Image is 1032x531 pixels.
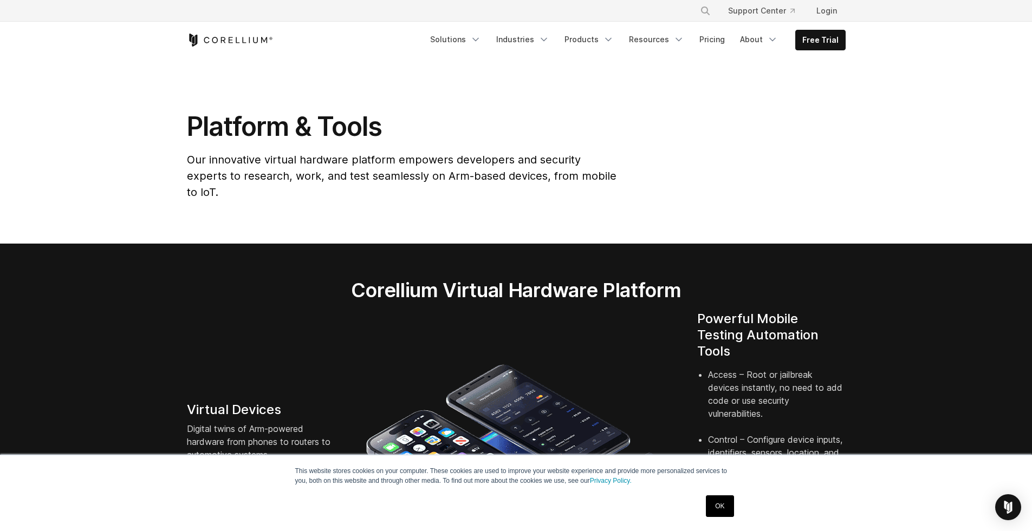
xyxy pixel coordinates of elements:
a: Resources [622,30,691,49]
button: Search [696,1,715,21]
a: Corellium Home [187,34,273,47]
a: Free Trial [796,30,845,50]
a: About [734,30,784,49]
div: Navigation Menu [687,1,846,21]
h4: Powerful Mobile Testing Automation Tools [697,311,846,359]
li: Access – Root or jailbreak devices instantly, no need to add code or use security vulnerabilities. [708,368,846,433]
h1: Platform & Tools [187,110,619,143]
a: Pricing [693,30,731,49]
span: Our innovative virtual hardware platform empowers developers and security experts to research, wo... [187,153,616,199]
h2: Corellium Virtual Hardware Platform [300,278,732,302]
a: Solutions [424,30,488,49]
div: Navigation Menu [424,30,846,50]
a: Support Center [719,1,803,21]
p: This website stores cookies on your computer. These cookies are used to improve your website expe... [295,466,737,486]
a: OK [706,495,734,517]
h4: Virtual Devices [187,402,335,418]
a: Login [808,1,846,21]
a: Products [558,30,620,49]
div: Open Intercom Messenger [995,494,1021,520]
a: Industries [490,30,556,49]
li: Control – Configure device inputs, identifiers, sensors, location, and environment. [708,433,846,485]
a: Privacy Policy. [590,477,632,484]
p: Digital twins of Arm-powered hardware from phones to routers to automotive systems. [187,422,335,461]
